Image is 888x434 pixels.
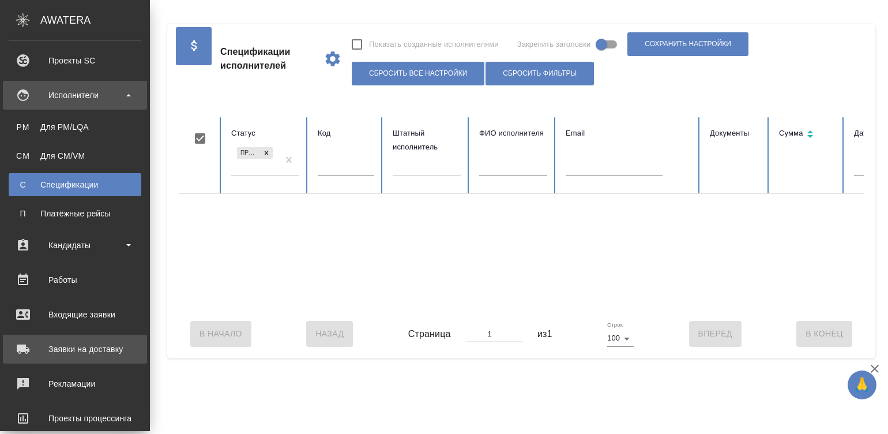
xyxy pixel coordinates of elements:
[645,39,731,49] span: Сохранить настройки
[369,39,499,50] span: Показать созданные исполнителями
[3,46,147,75] a: Проекты SC
[318,126,374,140] div: Код
[3,335,147,364] a: Заявки на доставку
[503,69,577,78] span: Сбросить фильтры
[852,373,872,397] span: 🙏
[40,9,150,32] div: AWATERA
[9,173,141,196] a: ССпецификации
[479,126,547,140] div: ФИО исполнителя
[779,126,836,143] div: Сортировка
[9,341,141,358] div: Заявки на доставку
[607,330,634,346] div: 100
[9,52,141,69] div: Проекты SC
[607,322,623,328] label: Строк
[9,306,141,323] div: Входящие заявки
[352,62,484,85] button: Сбросить все настройки
[9,144,141,167] a: CMДля CM/VM
[9,375,141,392] div: Рекламации
[9,202,141,225] a: ППлатёжные рейсы
[231,126,299,140] div: Статус
[14,150,136,162] div: Для CM/VM
[9,237,141,254] div: Кандидаты
[710,126,761,140] div: Документы
[9,410,141,427] div: Проекты процессинга
[237,147,260,159] div: Проверка файлов
[220,45,314,73] span: Спецификации исполнителей
[3,300,147,329] a: Входящие заявки
[9,115,141,139] a: PMДля PM/LQA
[486,62,594,85] button: Сбросить фильтры
[9,271,141,289] div: Работы
[14,121,136,133] div: Для PM/LQA
[537,327,552,341] span: из 1
[14,208,136,219] div: Платёжные рейсы
[14,179,136,190] div: Спецификации
[848,371,876,399] button: 🙏
[9,87,141,104] div: Исполнители
[3,265,147,294] a: Работы
[369,69,467,78] span: Сбросить все настройки
[3,369,147,398] a: Рекламации
[3,404,147,433] a: Проекты процессинга
[408,327,451,341] span: Страница
[566,126,691,140] div: Email
[627,32,748,56] button: Сохранить настройки
[517,39,591,50] span: Закрепить заголовки
[393,126,461,154] div: Штатный исполнитель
